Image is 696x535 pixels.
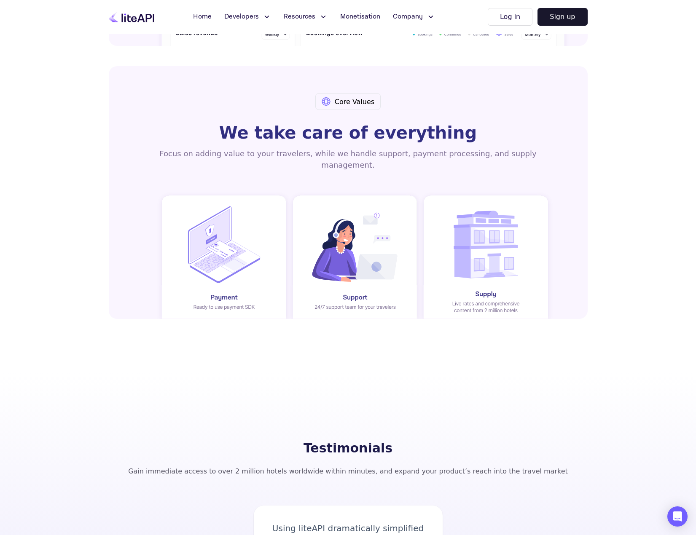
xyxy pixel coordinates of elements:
div: Testimonials [304,437,392,459]
span: Developers [224,12,259,22]
a: Monetisation [335,8,385,25]
div: Open Intercom Messenger [667,506,688,527]
a: Home [188,8,217,25]
button: Log in [488,8,532,26]
div: We take care of everything [219,120,477,145]
button: Company [388,8,440,25]
button: Resources [279,8,333,25]
button: Developers [219,8,276,25]
button: Sign up [537,8,587,26]
div: Core Values [335,96,374,107]
span: Monetisation [340,12,380,22]
span: Resources [284,12,315,22]
span: Company [393,12,423,22]
div: Focus on adding value to your travelers, while we handle support, payment processing, and supply ... [136,148,561,171]
span: Home [193,12,212,22]
div: Gain immediate access to over 2 million hotels worldwide within minutes, and expand your product’... [128,466,568,477]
